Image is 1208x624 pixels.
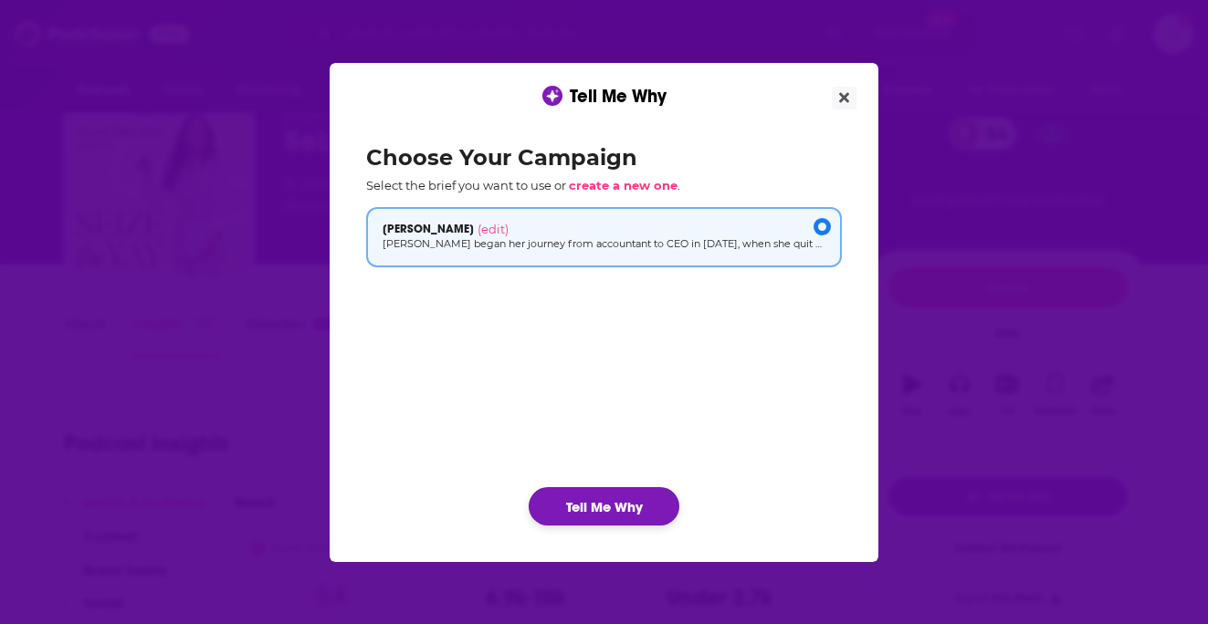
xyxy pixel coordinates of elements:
[383,236,825,252] p: [PERSON_NAME] began her journey from accountant to CEO in [DATE], when she quit her job at Ernst ...
[366,178,842,192] p: Select the brief you want to use or .
[383,222,474,236] span: [PERSON_NAME]
[366,144,842,171] h2: Choose Your Campaign
[832,87,856,109] button: Close
[545,88,560,103] img: tell me why sparkle
[570,85,667,108] span: Tell Me Why
[478,222,509,236] span: (edit)
[569,178,678,192] span: create a new one
[529,487,679,525] button: Tell Me Why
